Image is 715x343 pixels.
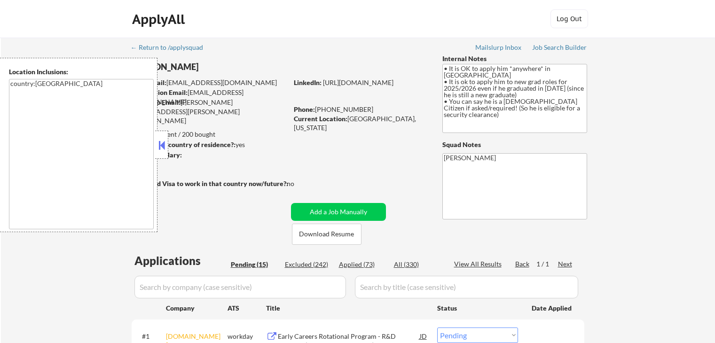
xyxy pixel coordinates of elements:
[532,44,587,51] div: Job Search Builder
[285,260,332,269] div: Excluded (242)
[532,304,573,313] div: Date Applied
[536,259,558,269] div: 1 / 1
[132,78,288,87] div: [EMAIL_ADDRESS][DOMAIN_NAME]
[437,299,518,316] div: Status
[294,105,427,114] div: [PHONE_NUMBER]
[131,140,236,148] strong: Can work in country of residence?:
[339,260,386,269] div: Applied (73)
[442,54,587,63] div: Internal Notes
[454,259,504,269] div: View All Results
[166,304,228,313] div: Company
[294,115,347,123] strong: Current Location:
[131,44,212,53] a: ← Return to /applysquad
[550,9,588,28] button: Log Out
[294,78,322,86] strong: LinkedIn:
[132,179,288,187] strong: Will need Visa to work in that country now/future?:
[131,130,288,139] div: 73 sent / 200 bought
[131,140,285,149] div: yes
[132,11,188,27] div: ApplyAll
[394,260,441,269] div: All (330)
[132,98,288,125] div: [PERSON_NAME][EMAIL_ADDRESS][PERSON_NAME][DOMAIN_NAME]
[9,67,154,77] div: Location Inclusions:
[228,332,266,341] div: workday
[442,140,587,149] div: Squad Notes
[266,304,428,313] div: Title
[355,276,578,298] input: Search by title (case sensitive)
[532,44,587,53] a: Job Search Builder
[134,276,346,298] input: Search by company (case sensitive)
[294,114,427,133] div: [GEOGRAPHIC_DATA], [US_STATE]
[558,259,573,269] div: Next
[132,88,288,106] div: [EMAIL_ADDRESS][DOMAIN_NAME]
[292,224,361,245] button: Download Resume
[323,78,393,86] a: [URL][DOMAIN_NAME]
[142,332,158,341] div: #1
[231,260,278,269] div: Pending (15)
[287,179,314,188] div: no
[228,304,266,313] div: ATS
[134,255,228,266] div: Applications
[131,44,212,51] div: ← Return to /applysquad
[475,44,522,51] div: Mailslurp Inbox
[475,44,522,53] a: Mailslurp Inbox
[291,203,386,221] button: Add a Job Manually
[515,259,530,269] div: Back
[132,61,325,73] div: [PERSON_NAME]
[294,105,315,113] strong: Phone:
